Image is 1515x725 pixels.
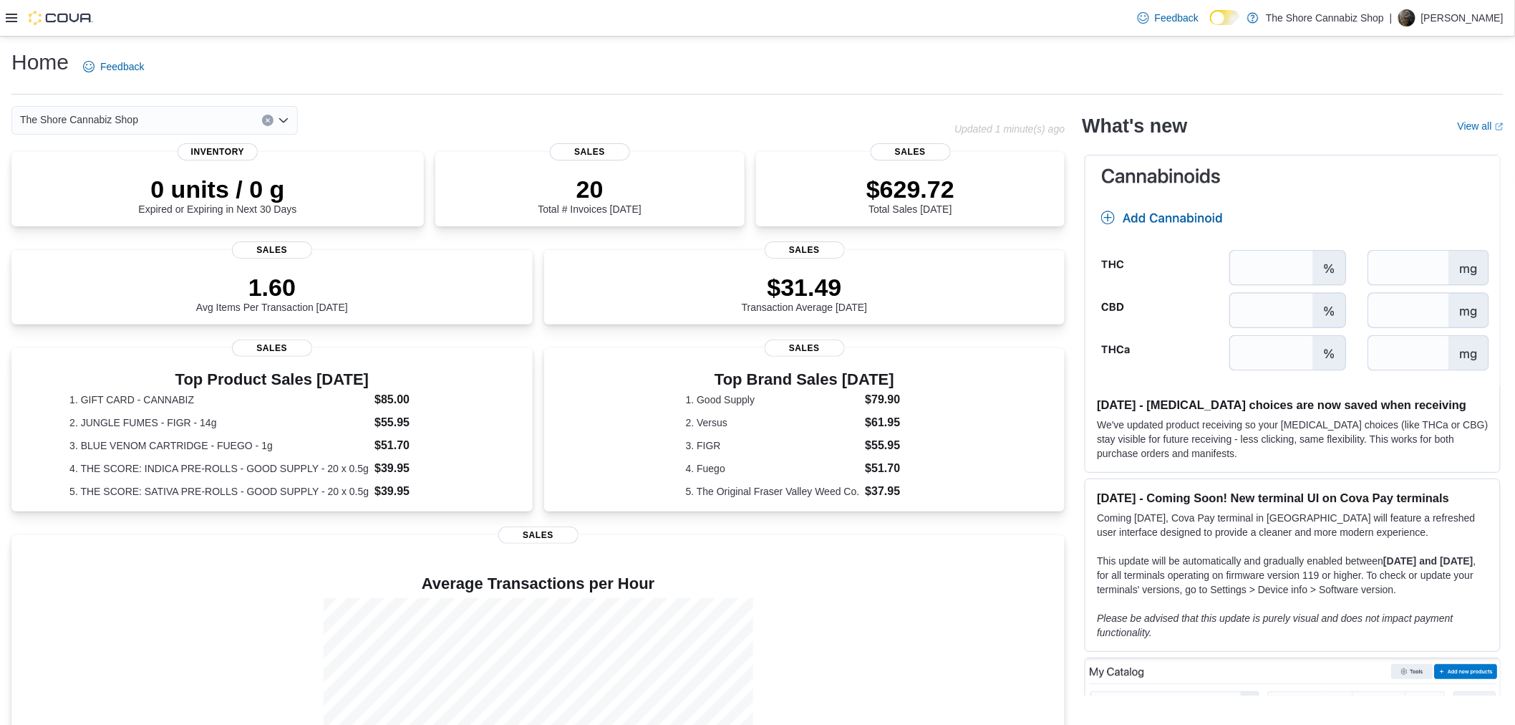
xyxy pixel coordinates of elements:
[765,241,845,259] span: Sales
[69,371,474,388] h3: Top Product Sales [DATE]
[1398,9,1415,27] div: Will Anderson
[1390,9,1393,27] p: |
[1097,491,1489,505] h3: [DATE] - Coming Soon! New terminal UI on Cova Pay terminals
[1421,9,1504,27] p: [PERSON_NAME]
[865,414,923,431] dd: $61.95
[866,175,954,203] p: $629.72
[1383,555,1473,567] strong: [DATE] and [DATE]
[232,340,312,357] span: Sales
[374,391,474,408] dd: $85.00
[77,52,150,81] a: Feedback
[69,416,369,430] dt: 2. JUNGLE FUMES - FIGR - 14g
[866,175,954,215] div: Total Sales [DATE]
[871,143,951,160] span: Sales
[686,371,924,388] h3: Top Brand Sales [DATE]
[23,575,1053,592] h4: Average Transactions per Hour
[29,11,93,25] img: Cova
[686,461,860,476] dt: 4. Fuego
[1132,4,1204,32] a: Feedback
[1495,123,1504,131] svg: External link
[232,241,312,259] span: Sales
[865,483,923,500] dd: $37.95
[1097,511,1489,539] p: Coming [DATE], Cova Pay terminal in [GEOGRAPHIC_DATA] will feature a refreshed user interface des...
[742,273,868,313] div: Transaction Average [DATE]
[196,273,348,302] p: 1.60
[1097,613,1453,638] em: Please be advised that this update is purely visual and does not impact payment functionality.
[69,484,369,499] dt: 5. THE SCORE: SATIVA PRE-ROLLS - GOOD SUPPLY - 20 x 0.5g
[765,340,845,357] span: Sales
[374,460,474,477] dd: $39.95
[498,527,579,544] span: Sales
[138,175,296,215] div: Expired or Expiring in Next 30 Days
[278,115,289,126] button: Open list of options
[538,175,641,215] div: Total # Invoices [DATE]
[1155,11,1199,25] span: Feedback
[178,143,258,160] span: Inventory
[196,273,348,313] div: Avg Items Per Transaction [DATE]
[1266,9,1384,27] p: The Shore Cannabiz Shop
[1458,120,1504,132] a: View allExternal link
[742,273,868,302] p: $31.49
[1097,398,1489,412] h3: [DATE] - [MEDICAL_DATA] choices are now saved when receiving
[686,484,860,499] dt: 5. The Original Fraser Valley Weed Co.
[1097,554,1489,597] p: This update will be automatically and gradually enabled between , for all terminals operating on ...
[1097,418,1489,461] p: We've updated product receiving so your [MEDICAL_DATA] choices (like THCa or CBG) stay visible fo...
[865,437,923,454] dd: $55.95
[1210,10,1240,25] input: Dark Mode
[686,393,860,407] dt: 1. Good Supply
[11,48,69,77] h1: Home
[69,438,369,453] dt: 3. BLUE VENOM CARTRIDGE - FUEGO - 1g
[20,111,138,128] span: The Shore Cannabiz Shop
[374,414,474,431] dd: $55.95
[138,175,296,203] p: 0 units / 0 g
[69,393,369,407] dt: 1. GIFT CARD - CANNABIZ
[374,483,474,500] dd: $39.95
[100,59,144,74] span: Feedback
[954,123,1065,135] p: Updated 1 minute(s) ago
[686,416,860,430] dt: 2. Versus
[865,460,923,477] dd: $51.70
[1210,25,1211,26] span: Dark Mode
[550,143,630,160] span: Sales
[262,115,274,126] button: Clear input
[865,391,923,408] dd: $79.90
[538,175,641,203] p: 20
[686,438,860,453] dt: 3. FIGR
[69,461,369,476] dt: 4. THE SCORE: INDICA PRE-ROLLS - GOOD SUPPLY - 20 x 0.5g
[1082,115,1187,138] h2: What's new
[374,437,474,454] dd: $51.70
